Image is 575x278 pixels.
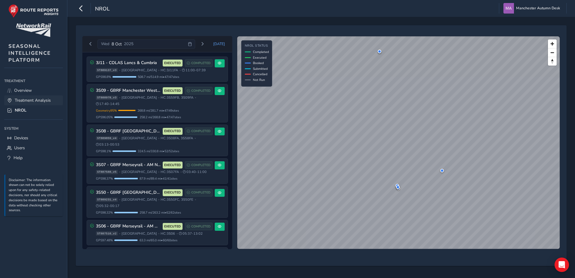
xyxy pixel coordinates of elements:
[96,238,113,242] span: GPS 97.48 %
[138,75,179,79] span: 508.7 mi / 514.9 mi • 47 / 47 sites
[253,61,264,65] span: Booked
[253,50,269,54] span: Completed
[14,145,25,151] span: Users
[96,231,118,236] span: ST887510_v2
[119,198,120,201] span: •
[237,36,560,249] canvas: Map
[158,69,159,72] span: •
[209,39,229,48] button: Today
[15,107,26,113] span: NROL
[191,129,211,134] span: COMPLETED
[138,149,179,153] span: 324.5 mi / 330.8 mi • 52 / 52 sites
[121,136,157,141] span: [GEOGRAPHIC_DATA]
[161,136,193,141] span: HC: 3S08FA, 3S58FA
[119,96,120,99] span: •
[213,42,225,46] span: [DATE]
[8,4,59,18] img: rr logo
[9,178,60,213] p: Disclaimer: The information shown can not be solely relied upon for any safety-related decisions,...
[101,41,109,47] span: Wed
[96,198,118,202] span: ST889231_v4
[121,68,157,73] span: [GEOGRAPHIC_DATA]
[164,190,181,195] span: EXECUTED
[253,55,266,60] span: Executed
[548,57,557,66] button: Reset bearing to north
[96,162,161,168] h3: 3S07 - GBRF Merseyrail - AM Northern
[96,115,113,119] span: GPS 96.05 %
[140,210,181,215] span: 258.7 mi / 263.2 mi • 62 / 62 sites
[195,96,196,99] span: •
[183,170,207,174] span: 03:40 - 11:00
[4,153,63,163] a: Help
[4,76,63,85] div: Treatment
[119,137,120,140] span: •
[140,176,177,181] span: 87.9 mi / 89.4 mi • 41 / 41 sites
[96,68,118,72] span: ST889137_v3
[191,163,211,168] span: COMPLETED
[96,96,118,100] span: ST888978_v3
[158,170,159,174] span: •
[158,96,159,99] span: •
[96,210,113,215] span: GPS 98.32 %
[124,41,134,47] span: 2025
[4,143,63,153] a: Users
[119,232,120,235] span: •
[555,258,569,272] div: Open Intercom Messenger
[161,231,175,236] span: HC: 3S06
[119,170,120,174] span: •
[96,190,161,195] h3: 3S50 - GBRF [GEOGRAPHIC_DATA]
[14,88,32,93] span: Overview
[96,204,120,208] span: 05:32 - 00:17
[158,137,159,140] span: •
[158,232,159,235] span: •
[197,40,207,48] button: Next day
[191,190,211,195] span: COMPLETED
[14,135,28,141] span: Devices
[245,44,269,48] h4: NROL Status
[96,136,118,141] span: ST889059_v4
[164,129,181,134] span: EXECUTED
[253,78,265,82] span: Not Run
[137,108,179,113] span: 268.8 mi / 281.7 mi • 47 / 49 sites
[177,232,178,235] span: •
[164,163,181,168] span: EXECUTED
[4,85,63,95] a: Overview
[161,197,193,202] span: HC: 3S50FC, 3S50FE
[548,48,557,57] button: Zoom out
[161,68,178,73] span: HC: 3J11FA
[121,170,157,174] span: [GEOGRAPHIC_DATA]
[96,60,161,66] h3: 3J11 - COLAS Lancs & Cumbria
[161,95,193,100] span: HC: 3S59FB, 3S09FA
[503,3,514,14] img: diamond-layout
[14,155,23,161] span: Help
[96,129,161,134] h3: 3S08 - GBRF [GEOGRAPHIC_DATA]/[GEOGRAPHIC_DATA]
[121,197,157,202] span: [GEOGRAPHIC_DATA]
[182,68,206,73] span: 11:00 - 07:39
[180,69,181,72] span: •
[161,170,179,174] span: HC: 3S07FA
[112,41,122,47] span: 8 Oct
[96,224,161,229] h3: 3S06 - GBRF Merseyrail - AM Wirral
[191,61,211,66] span: COMPLETED
[96,142,120,147] span: 03:13 - 00:53
[121,231,157,236] span: [GEOGRAPHIC_DATA]
[95,5,110,14] span: NROL
[96,75,111,79] span: GPS 98.8 %
[253,66,268,71] span: Submitted
[140,238,177,242] span: 63.3 mi / 65.0 mi • 60 / 60 sites
[86,40,96,48] button: Previous day
[191,88,211,93] span: COMPLETED
[164,224,181,229] span: EXECUTED
[179,231,203,236] span: 05:37 - 13:02
[8,43,51,63] span: SEASONAL INTELLIGENCE PLATFORM
[96,102,120,106] span: 17:40 - 14:45
[140,115,181,119] span: 258.2 mi / 268.8 mi • 47 / 47 sites
[164,88,181,93] span: EXECUTED
[96,176,113,181] span: GPS 98.37 %
[253,72,267,76] span: Cancelled
[195,137,196,140] span: •
[516,3,560,14] span: Manchester Autumn Desk
[191,224,211,229] span: COMPLETED
[4,133,63,143] a: Devices
[548,39,557,48] button: Zoom in
[4,105,63,115] a: NROL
